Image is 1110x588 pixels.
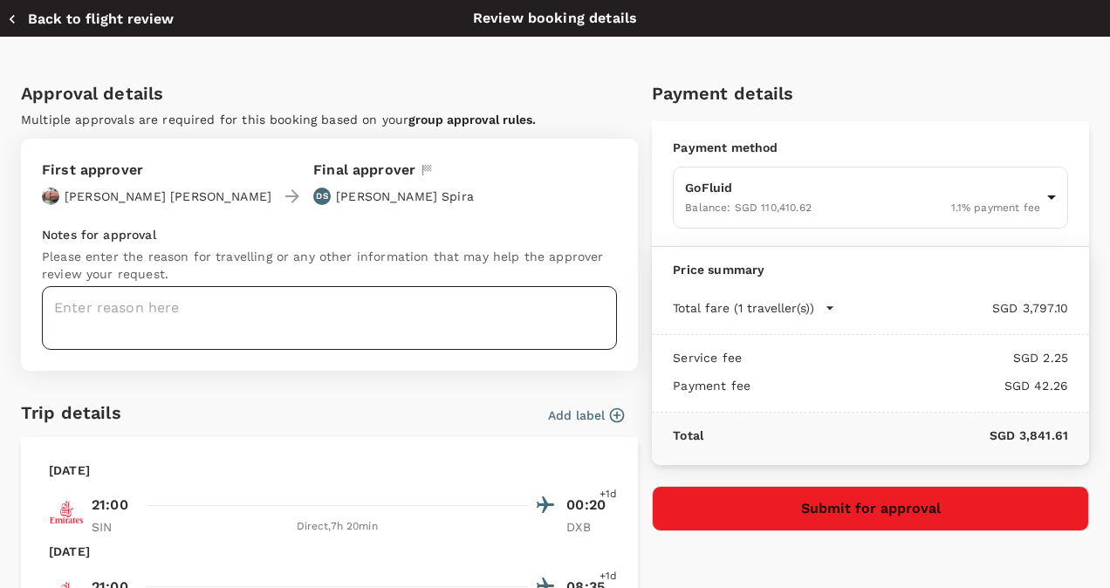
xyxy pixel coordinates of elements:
span: +1d [600,486,617,503]
p: Price summary [673,261,1068,278]
p: SGD 2.25 [742,349,1068,366]
p: [DATE] [49,462,90,479]
p: SGD 3,797.10 [835,299,1068,317]
h6: Payment details [652,79,1089,107]
p: GoFluid [685,179,1040,196]
p: Notes for approval [42,226,617,243]
div: GoFluidBalance: SGD 110,410.621.1% payment fee [673,167,1068,229]
p: SIN [92,518,135,536]
p: Payment fee [673,377,750,394]
button: Back to flight review [7,10,174,28]
button: Total fare (1 traveller(s)) [673,299,835,317]
img: EK [49,495,84,530]
p: DXB [566,518,610,536]
p: DS [316,190,327,202]
button: Add label [548,407,624,424]
p: SGD 42.26 [750,377,1068,394]
button: group approval rules. [408,113,536,126]
p: Payment method [673,139,1068,156]
h6: Trip details [21,399,121,427]
img: avatar-679729af9386b.jpeg [42,188,59,205]
p: SGD 3,841.61 [703,427,1068,444]
p: 00:20 [566,495,610,516]
p: [PERSON_NAME] [PERSON_NAME] [65,188,271,205]
p: Multiple approvals are required for this booking based on your [21,111,638,128]
p: Final approver [313,160,415,181]
p: Total [673,427,703,444]
p: Service fee [673,349,742,366]
span: +1d [600,568,617,585]
p: First approver [42,160,271,181]
div: Direct , 7h 20min [146,518,528,536]
h6: Approval details [21,79,638,107]
p: Total fare (1 traveller(s)) [673,299,814,317]
span: Balance : SGD 110,410.62 [685,202,811,214]
p: [PERSON_NAME] Spira [336,188,474,205]
p: 21:00 [92,495,128,516]
button: Submit for approval [652,486,1089,531]
p: [DATE] [49,543,90,560]
span: 1.1 % payment fee [951,202,1040,214]
p: Please enter the reason for travelling or any other information that may help the approver review... [42,248,617,283]
p: Review booking details [473,8,637,29]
